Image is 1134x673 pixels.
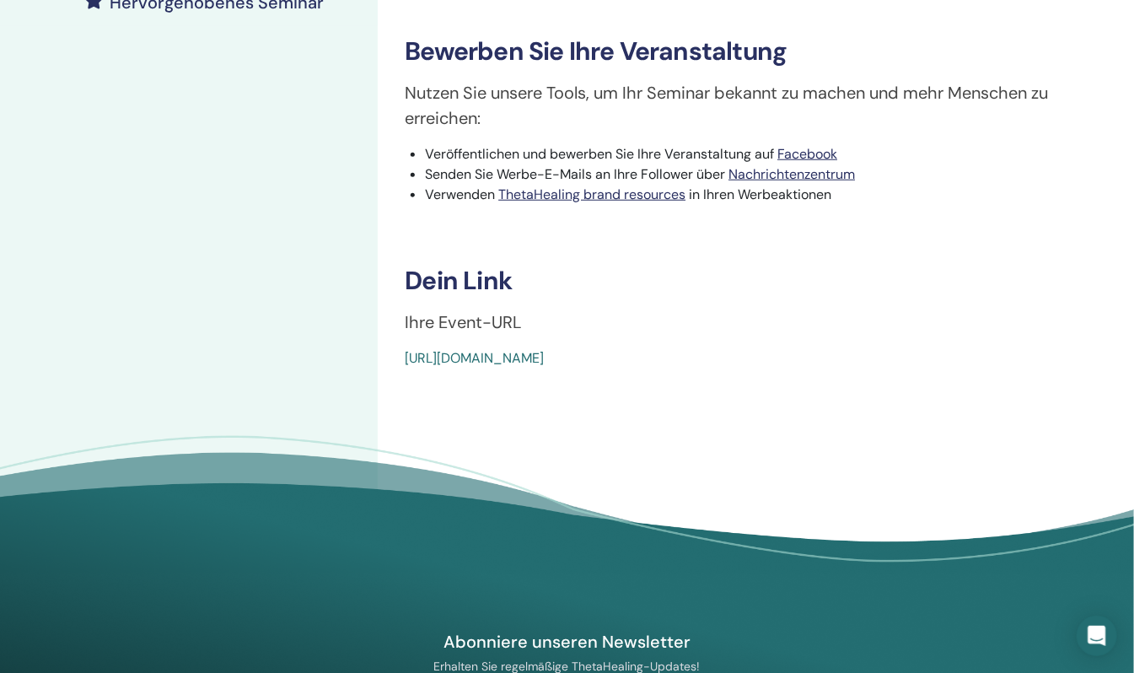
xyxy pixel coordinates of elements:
[405,36,1107,67] h3: Bewerben Sie Ihre Veranstaltung
[405,80,1107,131] p: Nutzen Sie unsere Tools, um Ihr Seminar bekannt zu machen und mehr Menschen zu erreichen:
[405,349,544,367] a: [URL][DOMAIN_NAME]
[728,165,855,183] a: Nachrichtenzentrum
[1077,616,1117,656] div: Open Intercom Messenger
[498,186,685,203] a: ThetaHealing brand resources
[425,144,1107,164] li: Veröffentlichen und bewerben Sie Ihre Veranstaltung auf
[405,310,1107,335] p: Ihre Event-URL
[373,631,762,653] h4: Abonniere unseren Newsletter
[777,145,837,163] a: Facebook
[425,164,1107,185] li: Senden Sie Werbe-E-Mails an Ihre Follower über
[425,185,1107,205] li: Verwenden in Ihren Werbeaktionen
[405,266,1107,296] h3: Dein Link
